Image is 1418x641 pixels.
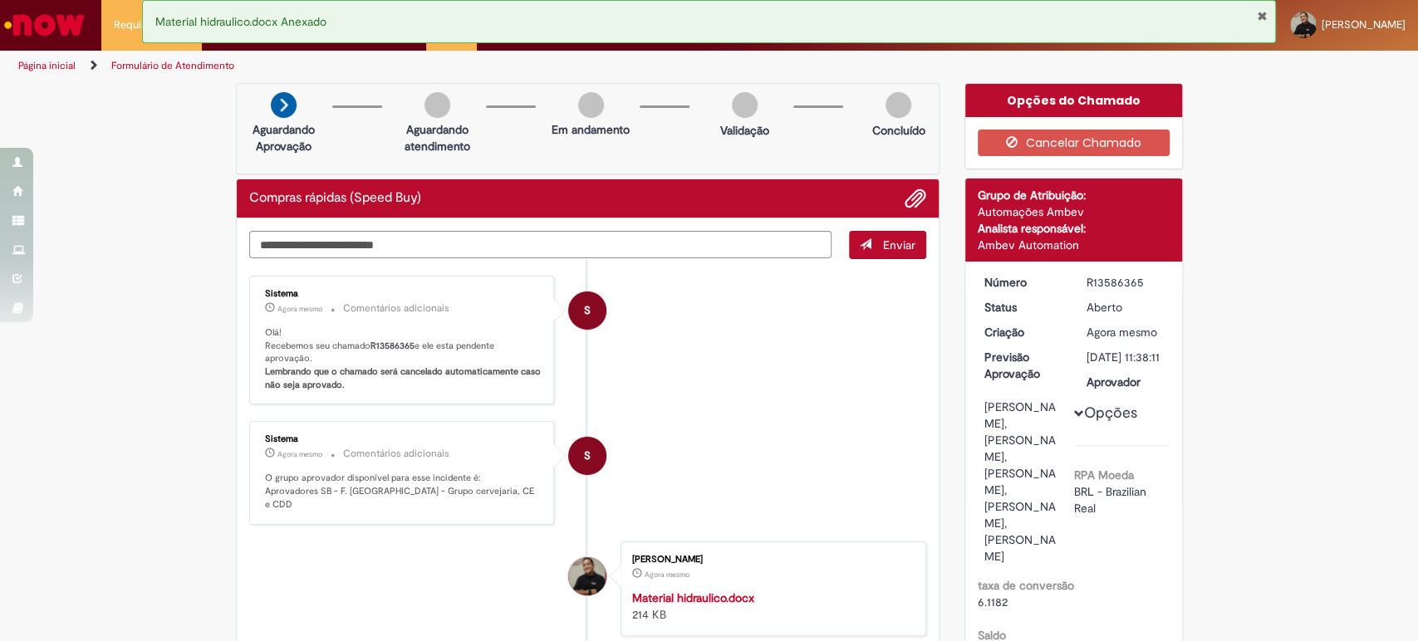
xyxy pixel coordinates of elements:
[1087,299,1164,316] div: Aberto
[972,349,1074,382] dt: Previsão Aprovação
[1087,274,1164,291] div: R13586365
[1074,484,1150,516] span: BRL - Brazilian Real
[972,324,1074,340] dt: Criação
[1087,325,1157,340] time: 01/10/2025 14:38:11
[249,191,421,206] h2: Compras rápidas (Speed Buy) Histórico de tíquete
[849,231,926,259] button: Enviar
[905,188,926,209] button: Adicionar anexos
[1322,17,1406,32] span: [PERSON_NAME]
[632,590,909,623] div: 214 KB
[12,51,933,81] ul: Trilhas de página
[984,399,1062,565] div: [PERSON_NAME], [PERSON_NAME], [PERSON_NAME], [PERSON_NAME], [PERSON_NAME]
[578,92,604,118] img: img-circle-grey.png
[978,595,1008,609] span: 6.1182
[277,449,322,459] span: Agora mesmo
[965,84,1182,117] div: Opções do Chamado
[871,122,925,139] p: Concluído
[277,304,322,314] time: 01/10/2025 14:38:23
[883,237,915,252] span: Enviar
[277,304,322,314] span: Agora mesmo
[265,472,542,511] p: O grupo aprovador disponível para esse incidente é: Aprovadores SB - F. [GEOGRAPHIC_DATA] - Grupo...
[978,578,1074,593] b: taxa de conversão
[249,231,832,259] textarea: Digite sua mensagem aqui...
[111,59,234,72] a: Formulário de Atendimento
[732,92,758,118] img: img-circle-grey.png
[1087,324,1164,340] div: 01/10/2025 14:38:11
[1074,467,1134,482] b: RPA Moeda
[424,92,450,118] img: img-circle-grey.png
[265,289,542,299] div: Sistema
[568,291,606,330] div: System
[277,449,322,459] time: 01/10/2025 14:38:20
[972,299,1074,316] dt: Status
[568,437,606,475] div: System
[155,14,326,29] span: Material hidraulico.docx Anexado
[265,326,542,392] p: Olá! Recebemos seu chamado e ele esta pendente aprovação.
[370,340,415,352] b: R13586365
[568,557,606,595] div: Jefferson da Silva Raposo
[978,203,1170,220] div: Automações Ambev
[1087,349,1164,365] div: [DATE] 11:38:11
[265,434,542,444] div: Sistema
[18,59,76,72] a: Página inicial
[265,365,543,391] b: Lembrando que o chamado será cancelado automaticamente caso não seja aprovado.
[271,92,297,118] img: arrow-next.png
[978,237,1170,253] div: Ambev Automation
[552,121,630,138] p: Em andamento
[1087,325,1157,340] span: Agora mesmo
[972,274,1074,291] dt: Número
[632,555,909,565] div: [PERSON_NAME]
[978,220,1170,237] div: Analista responsável:
[978,130,1170,156] button: Cancelar Chamado
[632,590,754,605] a: Material hidraulico.docx
[1256,9,1267,22] button: Fechar Notificação
[584,436,591,476] span: S
[243,121,324,154] p: Aguardando Aprovação
[584,291,591,330] span: S
[886,92,911,118] img: img-circle-grey.png
[720,122,769,139] p: Validação
[2,8,87,42] img: ServiceNow
[1074,374,1176,390] dt: Aprovador
[645,570,689,580] span: Agora mesmo
[397,121,478,154] p: Aguardando atendimento
[343,447,449,461] small: Comentários adicionais
[114,17,172,33] span: Requisições
[645,570,689,580] time: 01/10/2025 14:38:06
[978,187,1170,203] div: Grupo de Atribuição:
[343,301,449,316] small: Comentários adicionais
